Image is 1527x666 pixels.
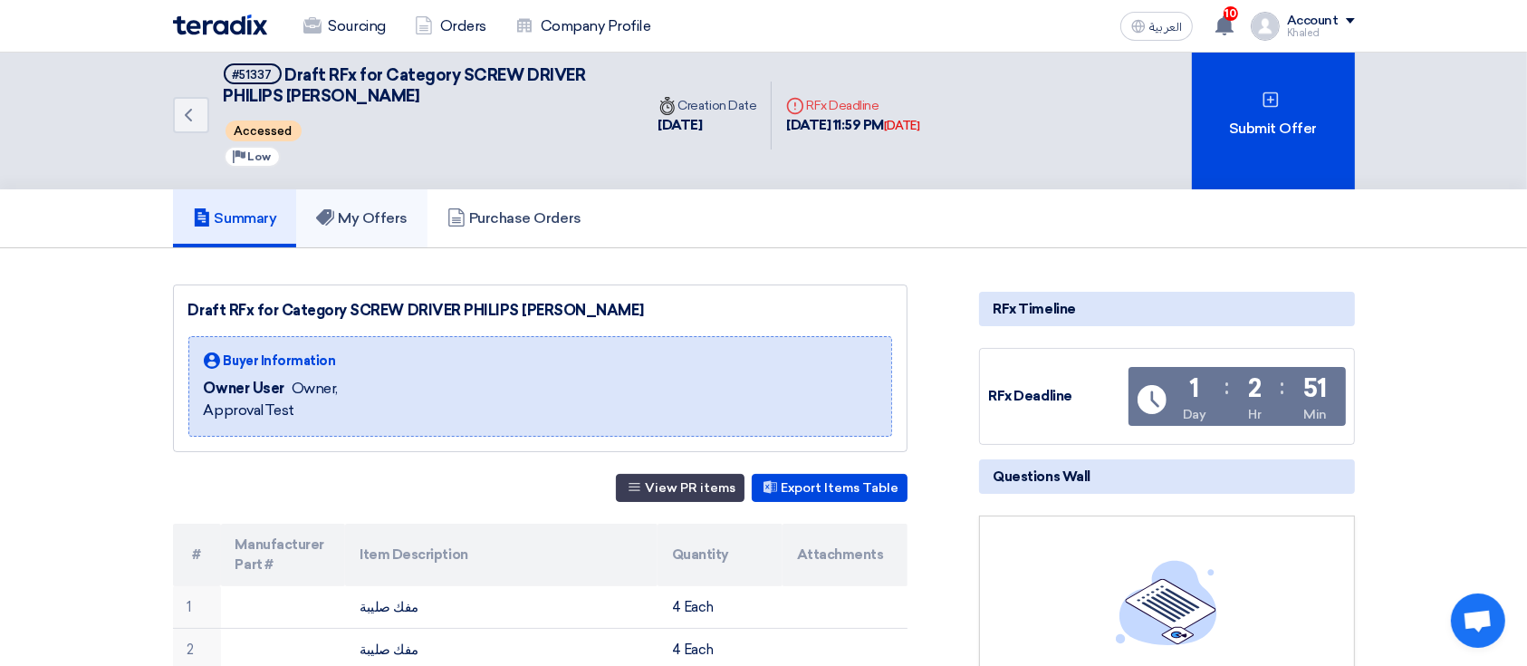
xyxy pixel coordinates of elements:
[400,6,501,46] a: Orders
[224,63,622,108] h5: Draft RFx for Category SCREW DRIVER PHILIPS Samer Saied
[616,474,744,502] button: View PR items
[1149,21,1182,34] span: العربية
[173,586,221,629] td: 1
[1224,371,1229,403] div: :
[1287,14,1339,29] div: Account
[658,524,783,586] th: Quantity
[233,69,273,81] div: #51337
[979,292,1355,326] div: RFx Timeline
[1183,405,1206,424] div: Day
[884,117,919,135] div: [DATE]
[786,96,919,115] div: RFx Deadline
[1248,376,1262,401] div: 2
[193,209,277,227] h5: Summary
[1189,376,1199,401] div: 1
[1251,12,1280,41] img: profile_test.png
[1451,594,1505,648] div: Open chat
[224,65,586,106] span: Draft RFx for Category SCREW DRIVER PHILIPS [PERSON_NAME]
[1248,405,1261,424] div: Hr
[658,115,757,136] div: [DATE]
[989,386,1125,407] div: RFx Deadline
[296,189,427,247] a: My Offers
[204,378,284,400] span: Owner User
[994,467,1090,487] span: Questions Wall
[345,586,658,629] td: مفك صليبة
[188,300,892,322] div: Draft RFx for Category SCREW DRIVER PHILIPS [PERSON_NAME]
[1224,6,1238,21] span: 10
[221,524,346,586] th: Manufacturer Part #
[292,378,338,400] span: Owner,
[316,209,408,227] h5: My Offers
[248,150,272,163] span: Low
[658,586,783,629] td: 4 Each
[173,14,267,35] img: Teradix logo
[345,524,658,586] th: Item Description
[1303,376,1327,401] div: 51
[427,189,601,247] a: Purchase Orders
[501,6,666,46] a: Company Profile
[1280,371,1284,403] div: :
[658,96,757,115] div: Creation Date
[224,352,336,371] span: Buyer Information
[1116,560,1217,645] img: empty_state_list.svg
[173,524,221,586] th: #
[1120,12,1193,41] button: العربية
[786,115,919,136] div: [DATE] 11:59 PM
[289,6,400,46] a: Sourcing
[447,209,581,227] h5: Purchase Orders
[783,524,908,586] th: Attachments
[1303,405,1327,424] div: Min
[226,121,302,141] span: Accessed
[1287,28,1355,38] div: Khaled
[752,474,908,502] button: Export Items Table
[204,400,294,421] span: ApprovalTest
[173,189,297,247] a: Summary
[1192,42,1355,189] div: Submit Offer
